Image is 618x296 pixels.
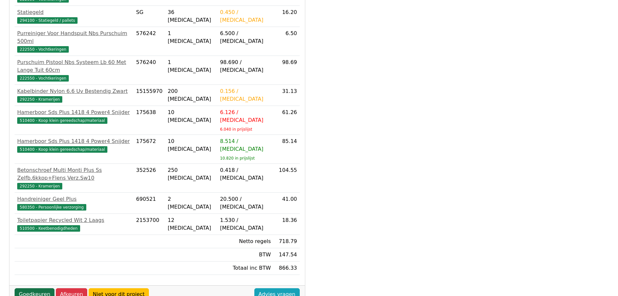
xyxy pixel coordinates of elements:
[17,87,131,95] div: Kabelbinder Nylon 6.6 Uv Bestendig Zwart
[273,6,300,27] td: 16.20
[168,87,215,103] div: 200 [MEDICAL_DATA]
[168,166,215,182] div: 250 [MEDICAL_DATA]
[220,216,271,232] div: 1.530 / [MEDICAL_DATA]
[134,193,165,214] td: 690521
[17,87,131,103] a: Kabelbinder Nylon 6.6 Uv Bestendig Zwart292250 - Kramerijen
[17,137,131,145] div: Hamerboor Sds Plus 1418 4 Power4 Snijder
[17,166,131,182] div: Betonschroef Multi Monti Plus Ss Zelfb.6kkop+Flens Verz.Sw10
[17,8,131,16] div: Statiegeld
[17,96,62,103] span: 292250 - Kramerijen
[168,109,215,124] div: 10 [MEDICAL_DATA]
[17,30,131,53] a: Purreiniger Voor Handspuit Nbs Purschuim 500ml222550 - Vochtkeringen
[220,156,255,161] sub: 10.820 in prijslijst
[220,127,252,132] sub: 6.040 in prijslijst
[17,216,131,232] a: Toiletpapier Recycled Wit 2 Laags510500 - Keetbenodigdheden
[220,195,271,211] div: 20.500 / [MEDICAL_DATA]
[273,85,300,106] td: 31.13
[273,235,300,248] td: 718.79
[134,85,165,106] td: 15155970
[273,135,300,164] td: 85.14
[273,248,300,262] td: 147.54
[17,166,131,190] a: Betonschroef Multi Monti Plus Ss Zelfb.6kkop+Flens Verz.Sw10292250 - Kramerijen
[134,27,165,56] td: 576242
[17,30,131,45] div: Purreiniger Voor Handspuit Nbs Purschuim 500ml
[17,109,131,116] div: Hamerboor Sds Plus 1418 4 Power4 Snijder
[220,30,271,45] div: 6.500 / [MEDICAL_DATA]
[17,146,107,153] span: 510400 - Koop klein gereedschap/materiaal
[17,58,131,82] a: Purschuim Pistool Nbs Systeem Lb 60 Met Lange Tuit 60cm222550 - Vochtkeringen
[168,30,215,45] div: 1 [MEDICAL_DATA]
[168,8,215,24] div: 36 [MEDICAL_DATA]
[17,137,131,153] a: Hamerboor Sds Plus 1418 4 Power4 Snijder510400 - Koop klein gereedschap/materiaal
[17,117,107,124] span: 510400 - Koop klein gereedschap/materiaal
[17,17,78,24] span: 294100 - Statiegeld / pallets
[134,135,165,164] td: 175672
[17,109,131,124] a: Hamerboor Sds Plus 1418 4 Power4 Snijder510400 - Koop klein gereedschap/materiaal
[168,216,215,232] div: 12 [MEDICAL_DATA]
[168,195,215,211] div: 2 [MEDICAL_DATA]
[220,109,271,124] div: 6.126 / [MEDICAL_DATA]
[217,262,273,275] td: Totaal inc BTW
[220,58,271,74] div: 98.690 / [MEDICAL_DATA]
[273,214,300,235] td: 18.36
[220,137,271,153] div: 8.514 / [MEDICAL_DATA]
[134,164,165,193] td: 352526
[273,56,300,85] td: 98.69
[17,225,80,232] span: 510500 - Keetbenodigdheden
[220,8,271,24] div: 0.450 / [MEDICAL_DATA]
[17,75,69,82] span: 222550 - Vochtkeringen
[17,58,131,74] div: Purschuim Pistool Nbs Systeem Lb 60 Met Lange Tuit 60cm
[220,87,271,103] div: 0.156 / [MEDICAL_DATA]
[17,195,131,203] div: Handreiniger Geel Plus
[273,106,300,135] td: 61.26
[17,204,86,211] span: 580350 - Persoonlijke verzorging
[17,8,131,24] a: Statiegeld294100 - Statiegeld / pallets
[134,6,165,27] td: SG
[273,262,300,275] td: 866.33
[217,235,273,248] td: Netto regels
[273,164,300,193] td: 104.55
[17,195,131,211] a: Handreiniger Geel Plus580350 - Persoonlijke verzorging
[273,193,300,214] td: 41.00
[17,183,62,189] span: 292250 - Kramerijen
[273,27,300,56] td: 6.50
[134,106,165,135] td: 175638
[134,56,165,85] td: 576240
[17,46,69,53] span: 222550 - Vochtkeringen
[17,216,131,224] div: Toiletpapier Recycled Wit 2 Laags
[220,166,271,182] div: 0.418 / [MEDICAL_DATA]
[168,137,215,153] div: 10 [MEDICAL_DATA]
[217,248,273,262] td: BTW
[168,58,215,74] div: 1 [MEDICAL_DATA]
[134,214,165,235] td: 2153700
